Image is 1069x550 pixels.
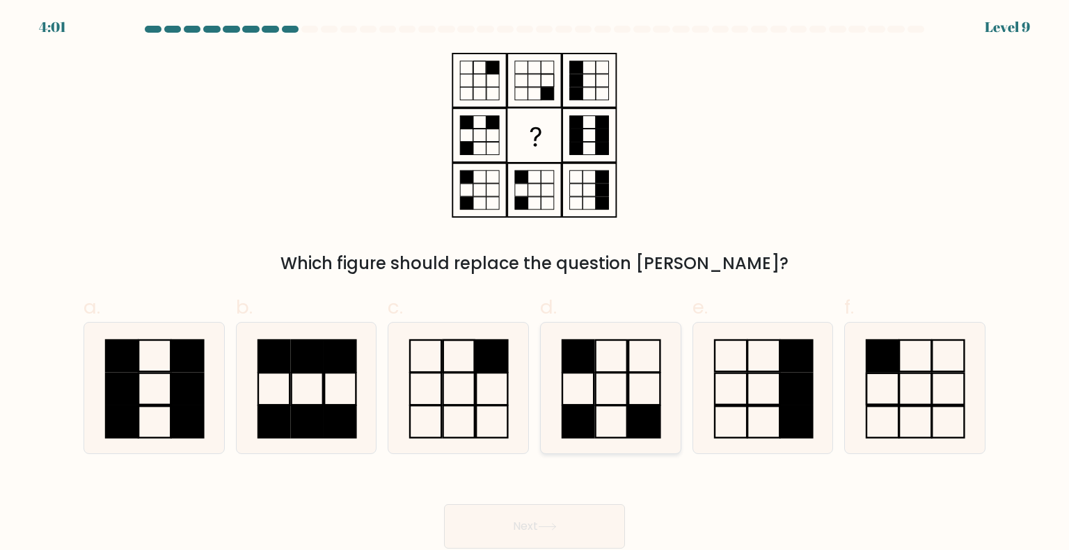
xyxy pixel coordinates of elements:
div: 4:01 [39,17,66,38]
div: Which figure should replace the question [PERSON_NAME]? [92,251,977,276]
span: d. [540,293,557,321]
div: Level 9 [985,17,1030,38]
span: e. [692,293,708,321]
span: c. [388,293,403,321]
span: f. [844,293,854,321]
span: b. [236,293,253,321]
span: a. [84,293,100,321]
button: Next [444,504,625,549]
